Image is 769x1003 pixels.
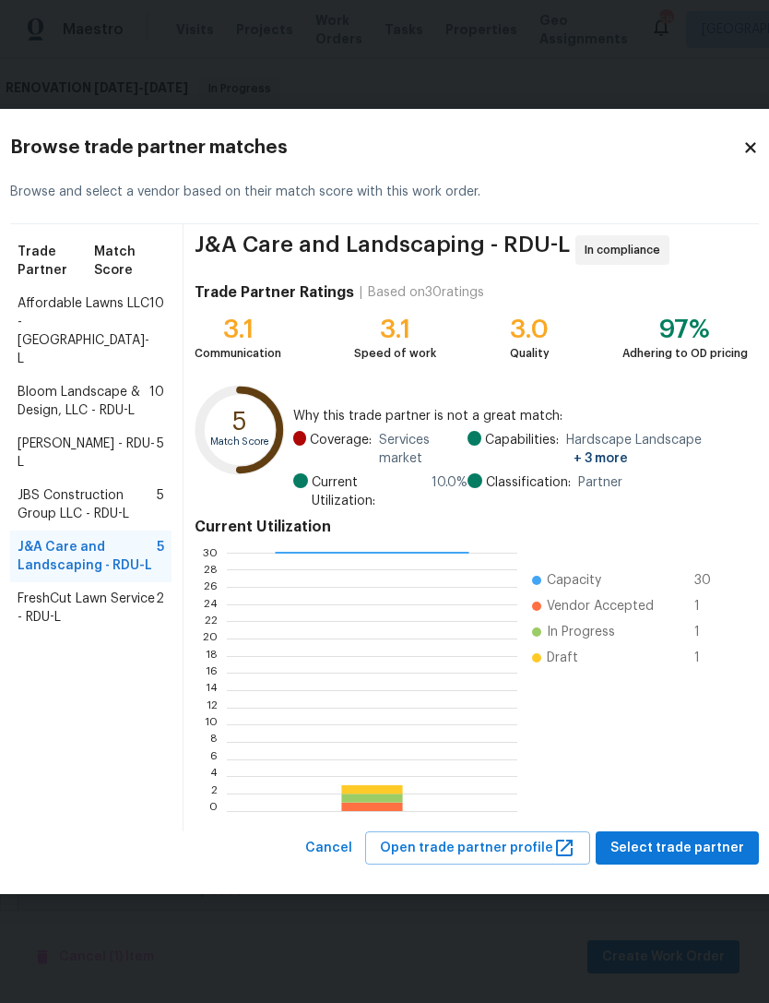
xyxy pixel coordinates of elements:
text: 28 [204,564,218,575]
div: 3.1 [195,320,281,339]
text: 24 [204,598,218,609]
h4: Trade Partner Ratings [195,283,354,302]
span: + 3 more [574,452,628,465]
span: Current Utilization: [312,473,425,510]
div: Based on 30 ratings [368,283,484,302]
div: Adhering to OD pricing [622,344,748,363]
span: Cancel [305,837,352,860]
text: 26 [204,581,218,592]
div: Communication [195,344,281,363]
span: Why this trade partner is not a great match: [293,407,748,425]
text: 8 [210,736,218,747]
text: 2 [211,788,218,799]
span: 1 [694,623,724,641]
div: Browse and select a vendor based on their match score with this work order. [10,161,759,224]
span: Classification: [486,473,571,492]
span: Open trade partner profile [380,837,575,860]
div: 3.1 [354,320,436,339]
text: 12 [207,701,218,712]
button: Open trade partner profile [365,831,590,866]
span: Affordable Lawns LLC - [GEOGRAPHIC_DATA]-L [18,294,149,368]
button: Cancel [298,831,360,866]
span: 10.0 % [432,473,467,510]
text: 10 [205,719,218,730]
span: [PERSON_NAME] - RDU-L [18,435,157,472]
span: Draft [547,649,578,667]
span: FreshCut Lawn Service - RDU-L [18,590,156,627]
span: In Progress [547,623,615,641]
div: | [354,283,368,302]
span: J&A Care and Landscaping - RDU-L [18,538,157,575]
span: Capacity [547,571,601,590]
span: Capabilities: [485,431,559,468]
text: 6 [210,753,218,764]
span: Partner [578,473,622,492]
text: 22 [205,615,218,627]
span: J&A Care and Landscaping - RDU-L [195,235,570,265]
text: 5 [232,410,247,435]
span: Match Score [94,243,164,280]
text: 14 [206,685,218,696]
text: 30 [203,546,218,557]
span: 1 [694,649,724,667]
div: Speed of work [354,344,436,363]
text: 4 [210,770,218,782]
span: 5 [157,486,164,523]
div: Quality [510,344,550,363]
span: 2 [156,590,164,627]
span: Coverage: [310,431,372,468]
span: 30 [694,571,724,590]
div: 3.0 [510,320,550,339]
span: 10 [149,383,164,420]
text: 0 [209,805,218,816]
span: 10 [149,294,164,368]
span: 5 [157,435,164,472]
button: Select trade partner [596,831,759,866]
div: 97% [622,320,748,339]
h4: Current Utilization [195,518,748,536]
span: Bloom Landscape & Design, LLC - RDU-L [18,383,149,420]
text: 16 [206,667,218,678]
text: Match Score [210,437,270,448]
span: 1 [694,597,724,615]
span: In compliance [585,241,668,259]
span: 5 [157,538,164,575]
span: JBS Construction Group LLC - RDU-L [18,486,157,523]
span: Hardscape Landscape [566,431,748,468]
span: Vendor Accepted [547,597,654,615]
span: Trade Partner [18,243,94,280]
span: Select trade partner [610,837,744,860]
h2: Browse trade partner matches [10,138,742,157]
span: Services market [379,431,467,468]
text: 18 [206,650,218,661]
text: 20 [203,633,218,644]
